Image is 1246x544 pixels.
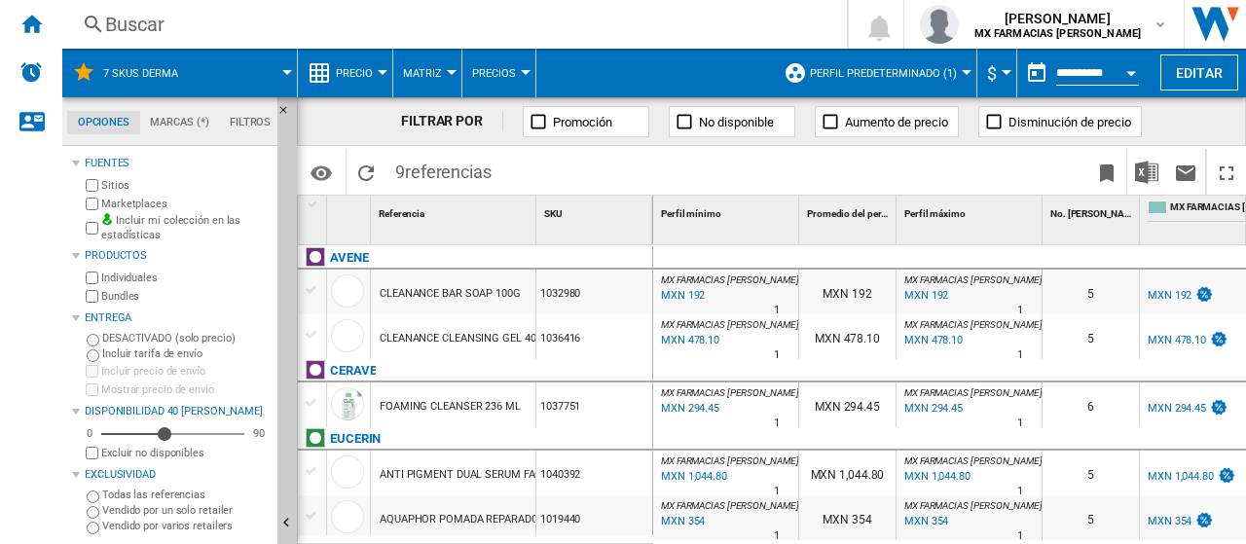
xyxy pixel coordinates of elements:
div: MXN 354 [1148,515,1191,527]
span: MX FARMACIAS [PERSON_NAME] [661,455,798,466]
div: MXN 1,044.80 [1145,467,1236,487]
div: Última actualización : viernes, 15 de agosto de 2025 7:00 [658,286,705,306]
div: MXN 192 [1145,286,1214,306]
div: 5 [1043,270,1139,314]
input: Vendido por un solo retailer [87,506,99,519]
div: 1019440 [536,495,652,540]
div: AQUAPHOR POMADA REPARADORA 55ML [380,497,582,542]
span: MX FARMACIAS [PERSON_NAME] [904,455,1042,466]
button: 7 SKUS DERMA [103,49,198,97]
span: MX FARMACIAS [PERSON_NAME] [904,274,1042,285]
div: Última actualización : viernes, 15 de agosto de 2025 7:00 [658,467,727,487]
div: Entrega [85,310,270,326]
button: Ocultar [277,97,301,132]
img: promotionV3.png [1209,331,1228,347]
input: Mostrar precio de envío [86,447,98,459]
div: 5 [1043,451,1139,495]
div: 1032980 [536,270,652,314]
span: Disminución de precio [1008,115,1131,129]
input: DESACTIVADO (solo precio) [87,334,99,346]
div: Sort None [803,196,896,226]
span: [PERSON_NAME] [974,9,1142,28]
div: MXN 354 [1145,512,1214,531]
div: 5 [1043,495,1139,540]
img: mysite-bg-18x18.png [101,213,113,225]
div: Tiempo de entrega : 1 día [1017,301,1023,320]
span: Promedio del perfil [807,208,891,219]
div: MXN 294.45 [1148,402,1206,415]
img: promotionV3.png [1194,286,1214,303]
img: excel-24x24.png [1135,161,1158,184]
div: 1037751 [536,382,652,427]
label: Incluir tarifa de envío [102,346,270,361]
label: Todas las referencias [102,488,270,502]
div: Haga clic para filtrar por esa marca [330,427,381,451]
div: Buscar [105,11,796,38]
div: CLEANANCE BAR SOAP 100G [380,272,521,316]
label: Vendido por un solo retailer [102,503,270,518]
b: MX FARMACIAS [PERSON_NAME] [974,27,1142,40]
div: Disponibilidad 40 [PERSON_NAME] [85,404,270,419]
button: Precios [472,49,526,97]
button: Promoción [523,106,649,137]
div: Tiempo de entrega : 1 día [774,345,780,365]
img: promotionV3.png [1194,512,1214,528]
div: Sort None [1046,196,1139,226]
span: MX FARMACIAS [PERSON_NAME] [661,387,798,398]
div: MXN 478.10 [799,314,896,359]
div: 90 [248,426,270,441]
div: MXN 478.10 [1148,334,1206,346]
button: Recargar [347,149,385,195]
label: Excluir no disponibles [101,446,270,460]
span: SKU [544,208,563,219]
label: Incluir precio de envío [101,364,270,379]
div: Sort None [900,196,1042,226]
div: 7 SKUS DERMA [72,49,287,97]
md-tab-item: Marcas (*) [140,111,220,134]
div: Última actualización : viernes, 15 de agosto de 2025 7:06 [901,512,948,531]
span: MX FARMACIAS [PERSON_NAME] [661,500,798,511]
button: Editar [1160,54,1238,91]
div: MXN 294.45 [799,382,896,427]
div: Última actualización : viernes, 15 de agosto de 2025 7:06 [658,512,705,531]
div: Sort None [540,196,652,226]
label: Mostrar precio de envío [101,382,270,397]
div: 1040392 [536,451,652,495]
input: Bundles [86,290,98,303]
img: promotionV3.png [1209,399,1228,416]
span: MX FARMACIAS [PERSON_NAME] [661,319,798,330]
span: Promoción [553,115,612,129]
span: MX FARMACIAS [PERSON_NAME] [904,500,1042,511]
label: DESACTIVADO (solo precio) [102,331,270,345]
div: Tiempo de entrega : 1 día [1017,482,1023,501]
input: Todas las referencias [87,490,99,503]
div: Última actualización : viernes, 15 de agosto de 2025 6:58 [658,399,719,418]
div: Exclusividad [85,467,270,483]
button: Matriz [403,49,452,97]
input: Incluir mi colección en las estadísticas [86,216,98,240]
img: promotionV3.png [1217,467,1236,484]
span: Perfil máximo [904,208,966,219]
div: Sort None [657,196,798,226]
label: Marketplaces [101,197,270,211]
button: Marcar este reporte [1087,149,1126,195]
span: referencias [405,162,492,182]
button: Enviar este reporte por correo electrónico [1166,149,1205,195]
input: Marketplaces [86,198,98,210]
button: Aumento de precio [815,106,959,137]
input: Individuales [86,272,98,284]
span: Referencia [379,208,424,219]
div: MXN 478.10 [1145,331,1228,350]
div: Perfil máximo Sort None [900,196,1042,226]
label: Individuales [101,271,270,285]
div: Perfil predeterminado (1) [784,49,967,97]
label: Bundles [101,289,270,304]
md-tab-item: Filtros [219,111,281,134]
span: 7 SKUS DERMA [103,67,178,80]
button: Open calendar [1114,53,1149,88]
div: CLEANANCE CLEANSING GEL 400ML [380,316,557,361]
label: Vendido por varios retailers [102,519,270,533]
div: MXN 192 [799,270,896,314]
span: Matriz [403,67,442,80]
span: MX FARMACIAS [PERSON_NAME] [904,387,1042,398]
